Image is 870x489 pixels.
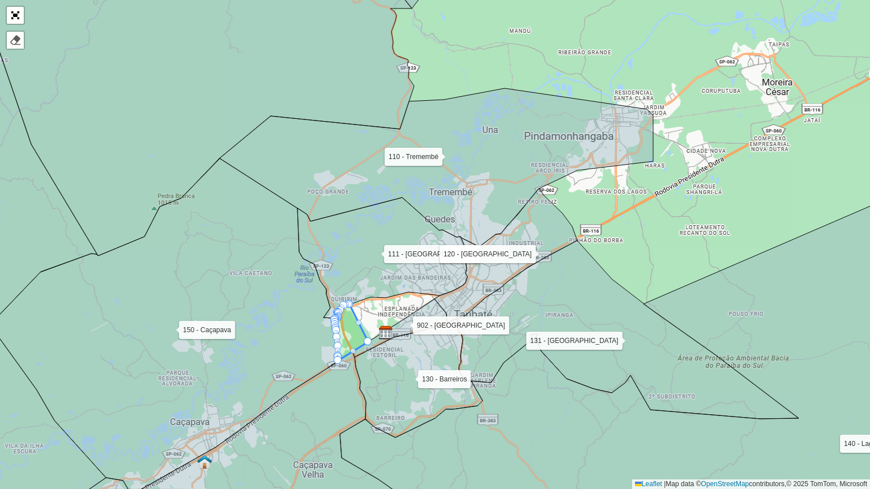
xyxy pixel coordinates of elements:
a: OpenStreetMap [701,480,749,488]
div: Remover camada(s) [7,32,24,49]
img: Marker [378,325,393,340]
div: Map data © contributors,© 2025 TomTom, Microsoft [632,479,870,489]
a: Abrir mapa em tela cheia [7,7,24,24]
a: Leaflet [635,480,662,488]
img: Novo CDD [197,454,212,469]
span: | [664,480,666,488]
